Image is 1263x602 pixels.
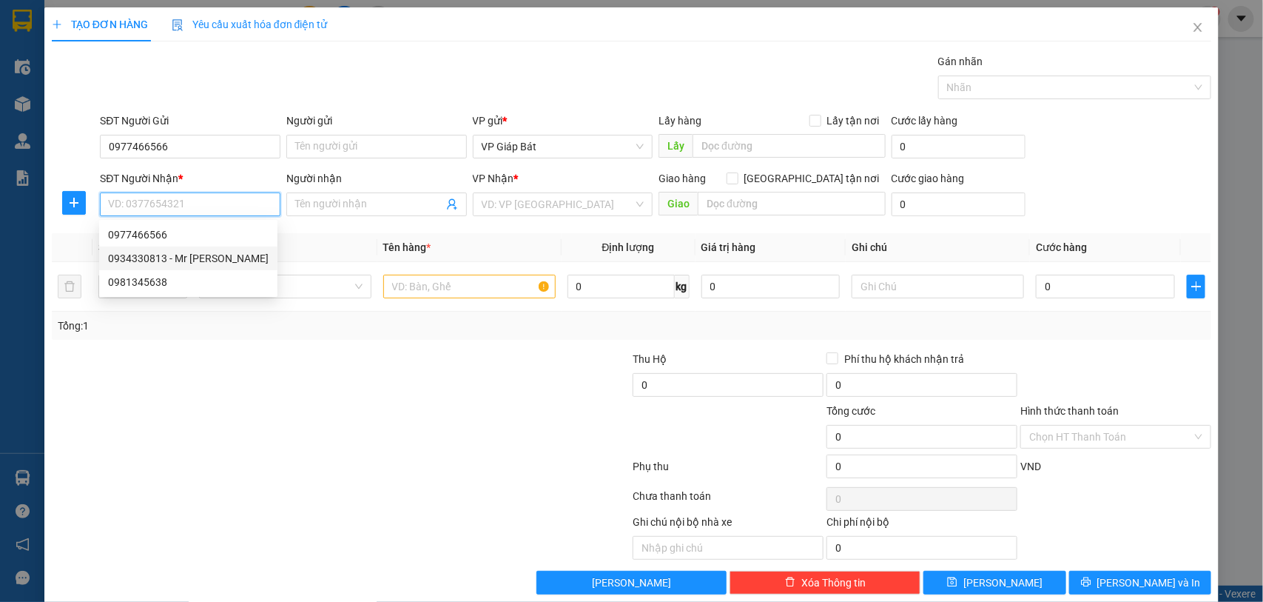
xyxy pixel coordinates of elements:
span: Thu Hộ [633,353,667,365]
input: Dọc đường [693,134,886,158]
span: Lấy [659,134,693,158]
button: save[PERSON_NAME] [923,571,1065,595]
span: [GEOGRAPHIC_DATA] tận nơi [738,170,886,187]
span: Lấy tận nơi [821,113,886,129]
input: Nhập ghi chú [633,536,824,560]
span: plus [1188,281,1205,292]
label: Cước giao hàng [892,173,965,184]
th: Ghi chú [846,233,1030,262]
button: printer[PERSON_NAME] và In [1069,571,1211,595]
span: kg [675,275,690,298]
div: Ghi chú nội bộ nhà xe [633,514,824,536]
span: printer [1081,577,1091,589]
label: Cước lấy hàng [892,115,958,127]
span: [PERSON_NAME] [963,575,1043,591]
button: deleteXóa Thông tin [730,571,920,595]
input: 0 [701,275,841,298]
span: delete [785,577,795,589]
div: SĐT Người Nhận [100,170,280,187]
span: Giao hàng [659,173,706,184]
span: user-add [446,198,458,210]
span: [PERSON_NAME] và In [1097,575,1201,591]
div: 0981345638 [99,270,277,294]
label: Gán nhãn [938,56,983,67]
span: TẠO ĐƠN HÀNG [52,19,148,30]
button: delete [58,275,81,298]
span: Giao [659,192,698,215]
div: 0934330813 - Mr [PERSON_NAME] [108,250,269,267]
button: plus [1187,275,1205,298]
span: [PERSON_NAME] [592,575,671,591]
div: SĐT Người Gửi [100,113,280,129]
input: Ghi Chú [852,275,1024,298]
input: VD: Bàn, Ghế [383,275,556,298]
span: Yêu cầu xuất hóa đơn điện tử [172,19,328,30]
div: Chi phí nội bộ [826,514,1017,536]
label: Hình thức thanh toán [1020,405,1119,417]
div: Chưa thanh toán [632,488,826,514]
span: plus [63,197,85,209]
span: Khác [208,275,363,298]
span: Định lượng [602,241,655,253]
input: Cước lấy hàng [892,135,1025,158]
button: Close [1177,7,1219,49]
span: VP Giáp Bát [482,136,644,158]
span: plus [52,19,62,30]
span: Tổng cước [826,405,875,417]
div: VP gửi [473,113,653,129]
span: Lấy hàng [659,115,701,127]
img: icon [172,19,183,31]
span: close [1192,21,1204,33]
div: Người gửi [286,113,467,129]
button: [PERSON_NAME] [536,571,727,595]
span: VP Nhận [473,173,514,184]
span: VND [1020,461,1041,472]
span: save [947,577,957,589]
span: Xóa Thông tin [801,575,866,591]
span: Phí thu hộ khách nhận trả [838,351,970,367]
div: Tổng: 1 [58,318,488,334]
input: Dọc đường [698,192,886,215]
div: 0934330813 - Mr Bằng [99,247,277,270]
span: Giá trị hàng [701,241,756,253]
div: 0977466566 [108,227,269,243]
input: Cước giao hàng [892,193,1025,216]
button: plus [62,191,86,215]
div: Người nhận [286,170,467,187]
span: SL [98,241,110,253]
span: Tên hàng [383,241,431,253]
span: Cước hàng [1036,241,1087,253]
div: 0981345638 [108,274,269,290]
div: Phụ thu [632,458,826,484]
div: 0977466566 [99,223,277,247]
